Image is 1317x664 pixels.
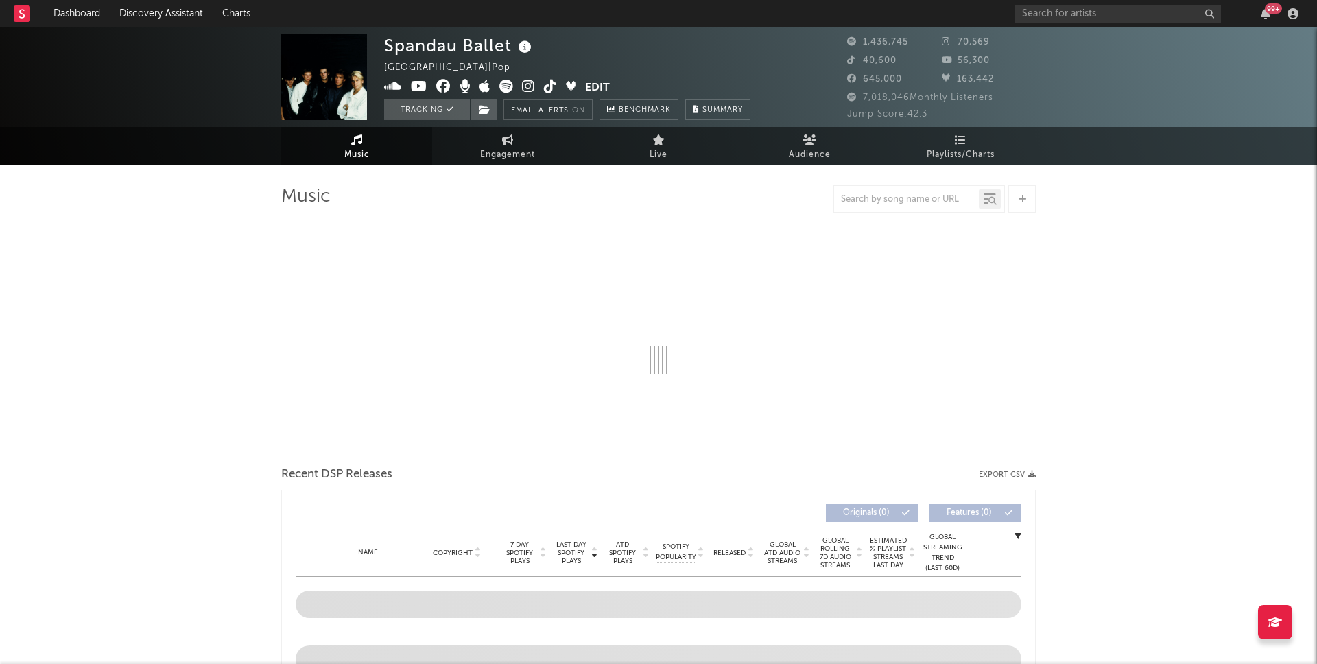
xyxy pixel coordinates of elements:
span: Global Rolling 7D Audio Streams [816,536,854,569]
span: 163,442 [942,75,994,84]
span: Global ATD Audio Streams [763,541,801,565]
span: 645,000 [847,75,902,84]
span: Summary [702,106,743,114]
a: Engagement [432,127,583,165]
button: Summary [685,99,750,120]
div: Name [323,547,413,558]
span: 7 Day Spotify Plays [501,541,538,565]
span: 56,300 [942,56,990,65]
span: 40,600 [847,56,897,65]
div: Spandau Ballet [384,34,535,57]
button: Features(0) [929,504,1021,522]
span: Estimated % Playlist Streams Last Day [869,536,907,569]
span: Recent DSP Releases [281,466,392,483]
span: Released [713,549,746,557]
button: 99+ [1261,8,1270,19]
span: Jump Score: 42.3 [847,110,927,119]
div: 99 + [1265,3,1282,14]
a: Playlists/Charts [885,127,1036,165]
span: Features ( 0 ) [938,509,1001,517]
span: Spotify Popularity [656,542,696,562]
span: Benchmark [619,102,671,119]
a: Benchmark [600,99,678,120]
span: 70,569 [942,38,990,47]
em: On [572,107,585,115]
span: 1,436,745 [847,38,908,47]
button: Tracking [384,99,470,120]
span: Engagement [480,147,535,163]
button: Email AlertsOn [503,99,593,120]
span: Audience [789,147,831,163]
span: ATD Spotify Plays [604,541,641,565]
div: Global Streaming Trend (Last 60D) [922,532,963,573]
input: Search for artists [1015,5,1221,23]
div: [GEOGRAPHIC_DATA] | Pop [384,60,526,76]
a: Audience [734,127,885,165]
span: Live [650,147,667,163]
span: Music [344,147,370,163]
a: Live [583,127,734,165]
span: Copyright [433,549,473,557]
span: Last Day Spotify Plays [553,541,589,565]
span: Originals ( 0 ) [835,509,898,517]
input: Search by song name or URL [834,194,979,205]
button: Export CSV [979,471,1036,479]
a: Music [281,127,432,165]
button: Edit [585,80,610,97]
span: 7,018,046 Monthly Listeners [847,93,993,102]
span: Playlists/Charts [927,147,995,163]
button: Originals(0) [826,504,918,522]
